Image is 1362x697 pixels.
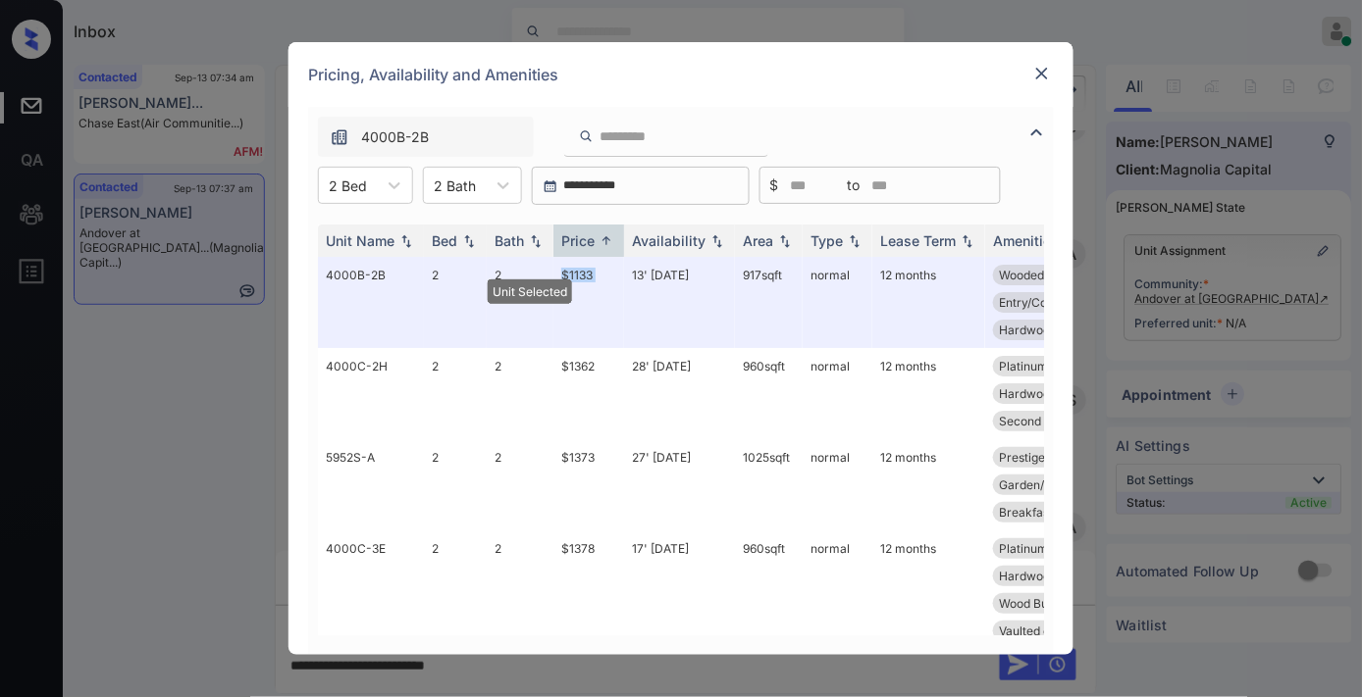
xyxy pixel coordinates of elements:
[775,234,795,248] img: sorting
[526,234,546,248] img: sorting
[424,439,487,530] td: 2
[803,530,872,649] td: normal
[424,257,487,348] td: 2
[770,174,779,196] span: $
[288,42,1074,107] div: Pricing, Availability and Amenities
[999,414,1098,428] span: Second Floor Mi...
[632,232,706,249] div: Availability
[487,530,553,649] td: 2
[880,232,956,249] div: Lease Term
[872,439,985,530] td: 12 months
[579,127,594,145] img: icon-zuma
[803,348,872,439] td: normal
[553,257,624,348] td: $1133
[735,439,803,530] td: 1025 sqft
[318,348,424,439] td: 4000C-2H
[999,386,1103,401] span: Hardwood Plank ...
[553,348,624,439] td: $1362
[424,348,487,439] td: 2
[487,348,553,439] td: 2
[553,439,624,530] td: $1373
[361,126,429,148] span: 4000B-2B
[707,234,727,248] img: sorting
[561,232,595,249] div: Price
[735,530,803,649] td: 960 sqft
[1025,121,1049,144] img: icon-zuma
[999,323,1103,337] span: Hardwood Plank ...
[597,233,616,248] img: sorting
[424,530,487,649] td: 2
[848,174,861,196] span: to
[1032,64,1052,83] img: close
[999,268,1074,282] span: Wooded View
[495,232,524,249] div: Bath
[326,232,394,249] div: Unit Name
[872,257,985,348] td: 12 months
[318,530,424,649] td: 4000C-3E
[330,127,349,147] img: icon-zuma
[999,623,1079,638] span: Vaulted ceiling
[803,439,872,530] td: normal
[487,439,553,530] td: 2
[999,477,1100,492] span: Garden/Terrace ...
[735,257,803,348] td: 917 sqft
[872,530,985,649] td: 12 months
[459,234,479,248] img: sorting
[999,450,1090,465] span: Prestige - 2 Be...
[743,232,773,249] div: Area
[318,257,424,348] td: 4000B-2B
[958,234,977,248] img: sorting
[624,530,735,649] td: 17' [DATE]
[735,348,803,439] td: 960 sqft
[624,439,735,530] td: 27' [DATE]
[811,232,843,249] div: Type
[999,505,1097,520] span: Breakfast Nook ...
[999,569,1103,583] span: Hardwood Plank ...
[553,530,624,649] td: $1378
[999,541,1093,556] span: Platinum - 2 Be...
[487,257,553,348] td: 2
[624,348,735,439] td: 28' [DATE]
[999,359,1093,373] span: Platinum - 2 Be...
[999,596,1098,611] span: Wood Burning Fi...
[803,257,872,348] td: normal
[396,234,416,248] img: sorting
[845,234,864,248] img: sorting
[999,295,1094,310] span: Entry/Coat Clos...
[872,348,985,439] td: 12 months
[624,257,735,348] td: 13' [DATE]
[993,232,1059,249] div: Amenities
[432,232,457,249] div: Bed
[318,439,424,530] td: 5952S-A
